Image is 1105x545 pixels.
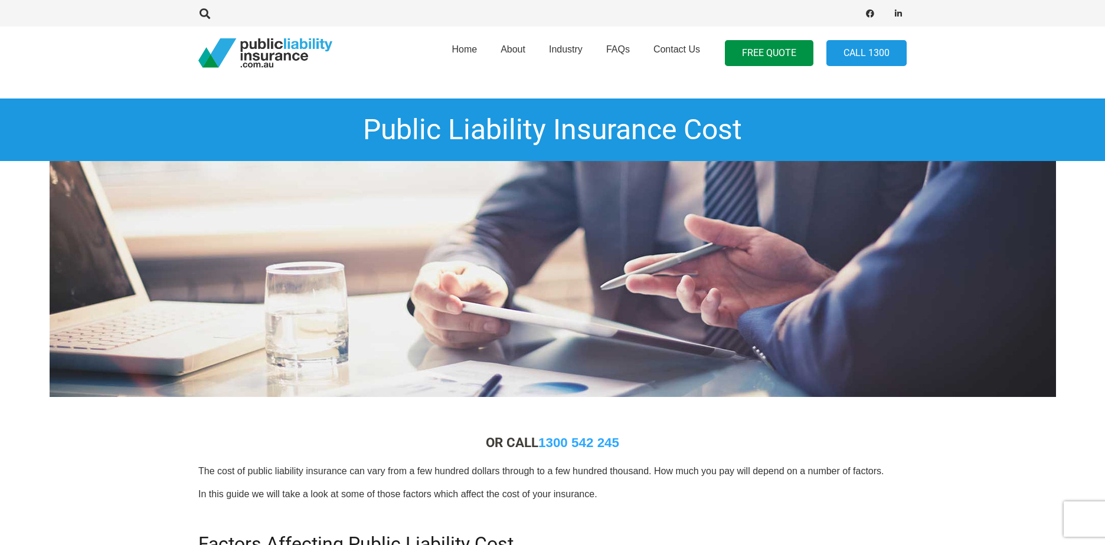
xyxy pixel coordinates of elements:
span: Home [452,44,477,54]
a: FREE QUOTE [725,40,813,67]
p: The cost of public liability insurance can vary from a few hundred dollars through to a few hundr... [198,465,907,478]
a: FAQs [594,23,642,83]
a: pli_logotransparent [198,38,332,68]
span: About [501,44,525,54]
img: Public liability Insurance Cost [50,161,1056,397]
span: FAQs [606,44,630,54]
a: Home [440,23,489,83]
a: About [489,23,537,83]
a: Call 1300 [826,40,907,67]
a: Contact Us [642,23,712,83]
a: LinkedIn [890,5,907,22]
a: Search [193,8,217,19]
span: Contact Us [653,44,700,54]
a: Industry [537,23,594,83]
span: Industry [549,44,583,54]
strong: OR CALL [486,435,619,450]
p: In this guide we will take a look at some of those factors which affect the cost of your insurance. [198,488,907,501]
a: 1300 542 245 [538,435,619,450]
a: Facebook [862,5,878,22]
